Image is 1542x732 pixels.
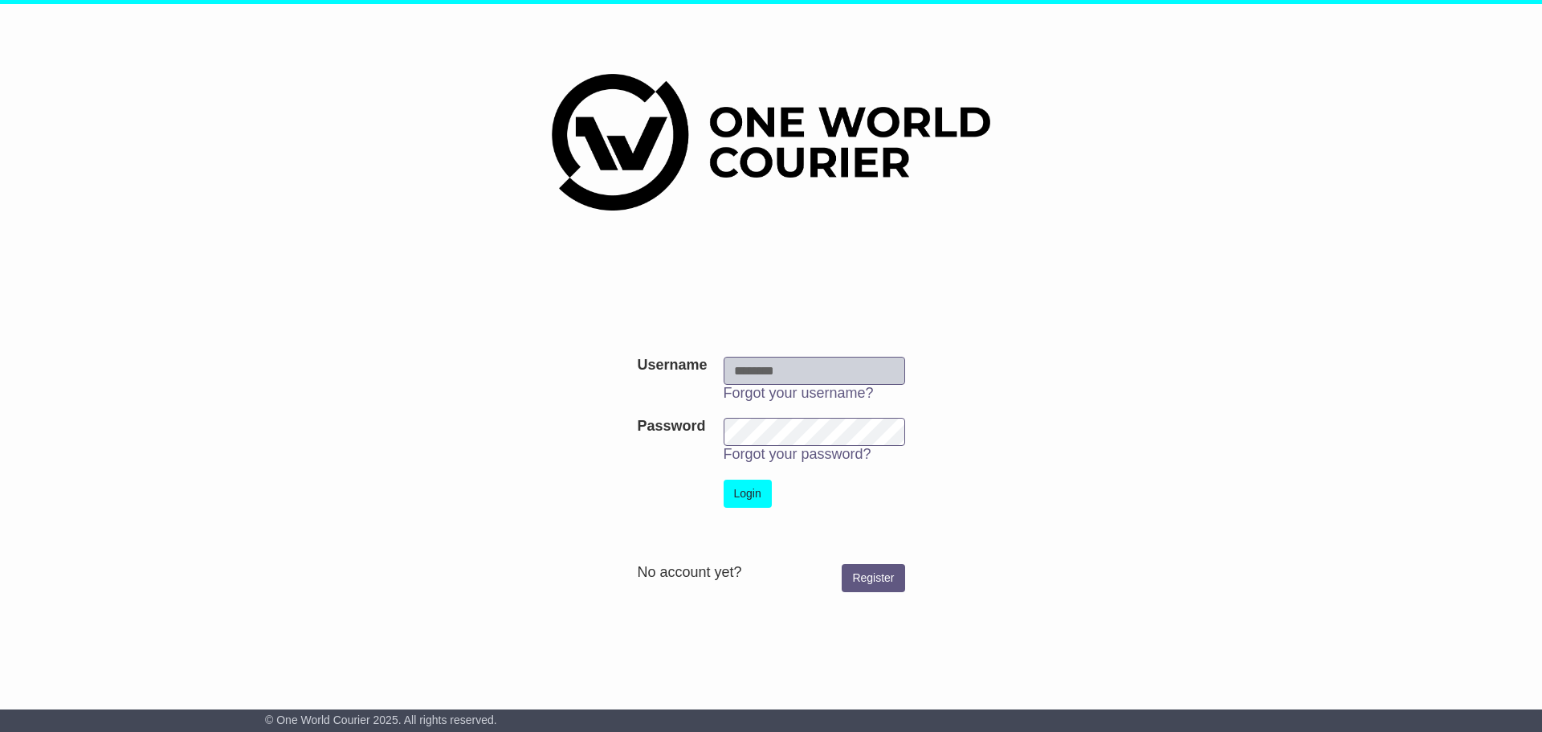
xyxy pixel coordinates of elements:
[637,418,705,436] label: Password
[724,385,874,401] a: Forgot your username?
[265,714,497,726] span: © One World Courier 2025. All rights reserved.
[842,564,904,592] a: Register
[724,446,871,462] a: Forgot your password?
[637,357,707,374] label: Username
[552,74,990,211] img: One World
[637,564,904,582] div: No account yet?
[724,480,772,508] button: Login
